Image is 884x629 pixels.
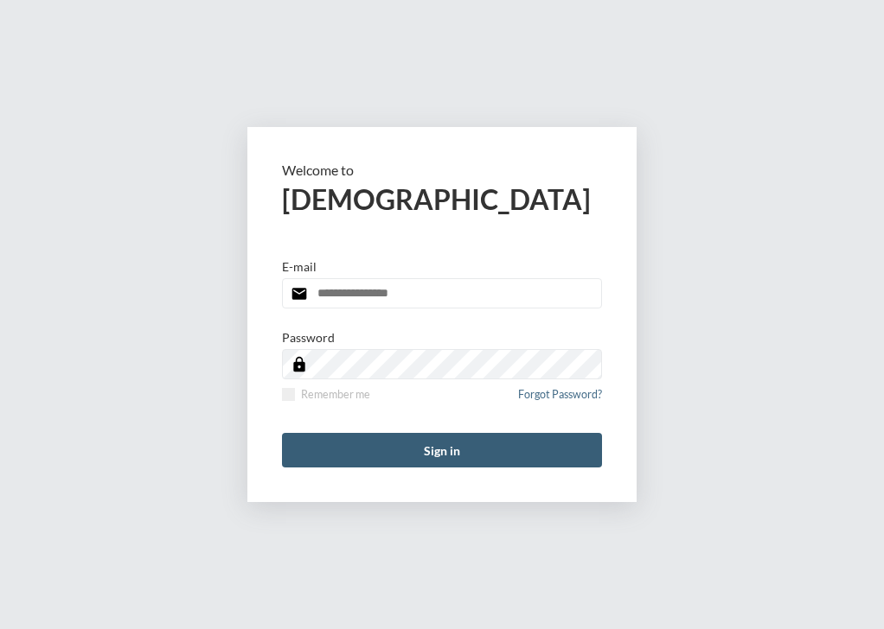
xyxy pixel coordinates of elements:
p: E-mail [282,259,317,274]
p: Welcome to [282,162,602,178]
label: Remember me [282,388,370,401]
p: Password [282,330,335,345]
h2: [DEMOGRAPHIC_DATA] [282,182,602,216]
a: Forgot Password? [518,388,602,411]
button: Sign in [282,433,602,467]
